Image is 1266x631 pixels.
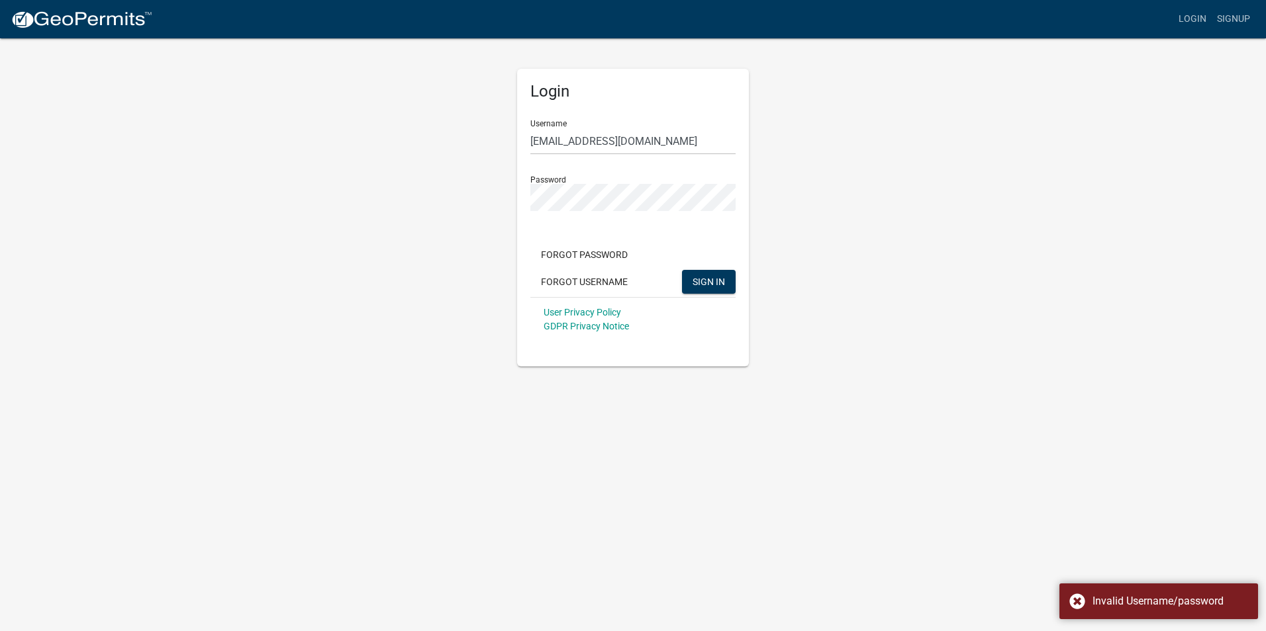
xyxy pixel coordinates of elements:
[1212,7,1255,32] a: Signup
[530,270,638,294] button: Forgot Username
[544,321,629,331] a: GDPR Privacy Notice
[1173,7,1212,32] a: Login
[682,270,736,294] button: SIGN IN
[693,276,725,286] span: SIGN IN
[530,243,638,267] button: Forgot Password
[1093,593,1248,609] div: Invalid Username/password
[530,82,736,101] h5: Login
[544,307,621,317] a: User Privacy Policy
